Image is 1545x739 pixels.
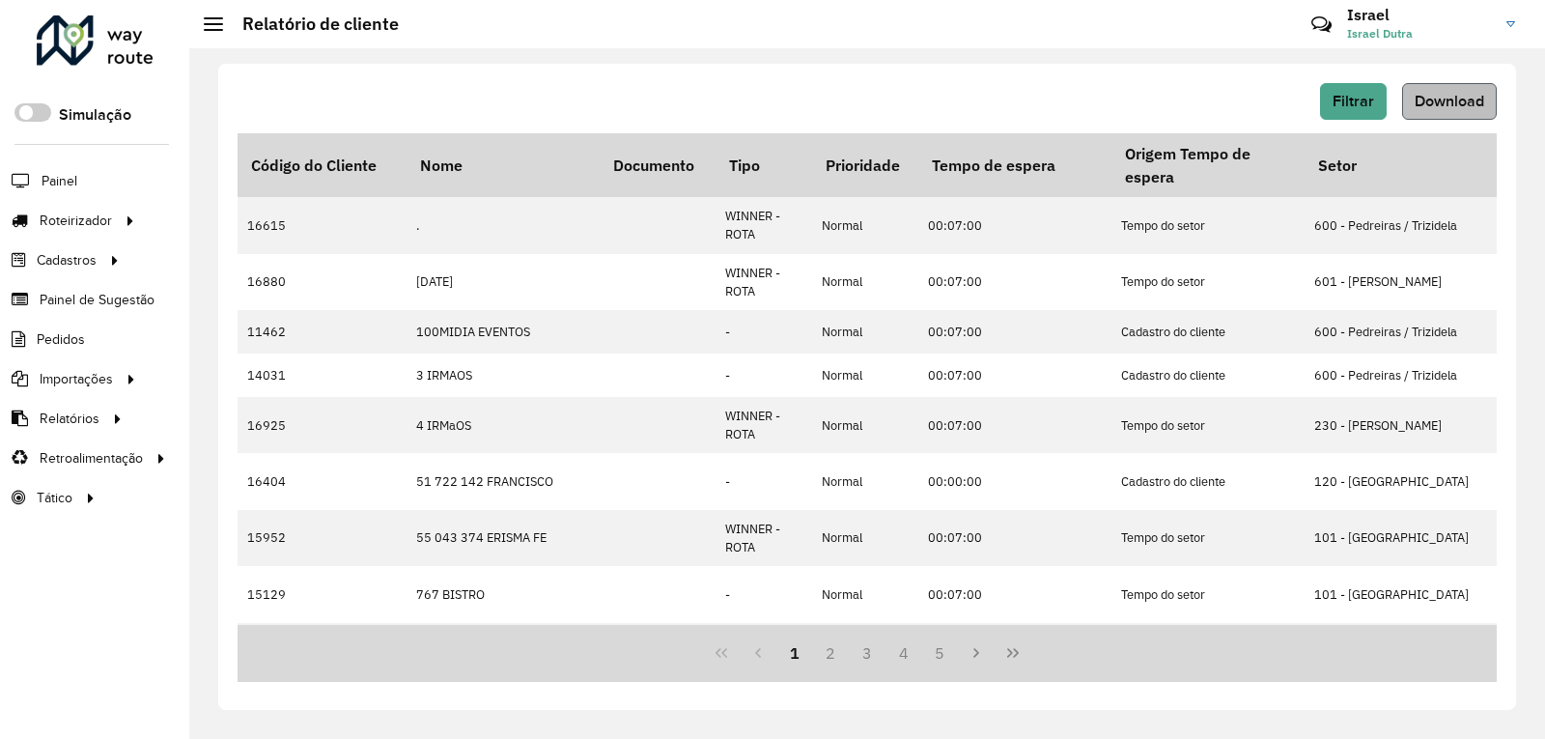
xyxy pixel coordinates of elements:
th: Tempo de espera [918,133,1111,197]
td: Tempo do setor [1111,397,1305,453]
th: Prioridade [812,133,918,197]
td: 00:07:00 [918,566,1111,622]
td: 3 IRMAOS [407,354,600,397]
td: 11462 [238,310,407,354]
td: 00:07:00 [918,397,1111,453]
td: 00:07:00 [918,623,1111,679]
h3: Israel [1347,6,1492,24]
td: 4 IRMaOS [407,397,600,453]
td: . [407,197,600,253]
button: 2 [812,635,849,671]
td: Cadastro do cliente [1111,354,1305,397]
td: Normal [812,510,918,566]
td: Normal [812,623,918,679]
td: WINNER - ROTA [716,510,812,566]
td: - [716,310,812,354]
td: 102 - Bacabal Frio Bom [1305,623,1498,679]
td: 00:00:00 [918,453,1111,509]
td: Cadastro do cliente [1111,453,1305,509]
th: Código do Cliente [238,133,407,197]
td: Normal [812,310,918,354]
td: 14031 [238,354,407,397]
td: 101 - [GEOGRAPHIC_DATA] [1305,566,1498,622]
td: WINNER - ROTA [716,197,812,253]
td: Cadastro do cliente [1111,310,1305,354]
label: Simulação [59,103,131,127]
button: Download [1402,83,1497,120]
td: A.H ESTACaO LANCHES [407,623,600,679]
span: Tático [37,488,72,508]
td: 15952 [238,510,407,566]
td: Normal [812,197,918,253]
td: 00:07:00 [918,510,1111,566]
th: Tipo [716,133,812,197]
td: 51 722 142 FRANCISCO [407,453,600,509]
span: Painel [42,171,77,191]
td: 100MIDIA EVENTOS [407,310,600,354]
th: Nome [407,133,600,197]
span: Download [1415,93,1484,109]
button: 5 [922,635,959,671]
td: 600 - Pedreiras / Trizidela [1305,197,1498,253]
button: 1 [776,635,813,671]
td: [DATE] [407,254,600,310]
td: 230 - [PERSON_NAME] [1305,397,1498,453]
td: 16925 [238,397,407,453]
span: Roteirizador [40,211,112,231]
th: Setor [1305,133,1498,197]
td: 600 - Pedreiras / Trizidela [1305,354,1498,397]
a: Contato Rápido [1301,4,1342,45]
td: 00:07:00 [918,310,1111,354]
td: 600 - Pedreiras / Trizidela [1305,310,1498,354]
td: Tempo do setor [1111,623,1305,679]
button: 4 [885,635,922,671]
button: 3 [849,635,885,671]
td: 00:07:00 [918,254,1111,310]
span: Painel de Sugestão [40,290,154,310]
span: Relatórios [40,409,99,429]
td: - [716,453,812,509]
td: Normal [812,453,918,509]
td: - [716,354,812,397]
td: 120 - [GEOGRAPHIC_DATA] [1305,453,1498,509]
span: Pedidos [37,329,85,350]
button: Next Page [958,635,995,671]
button: Filtrar [1320,83,1387,120]
td: 767 BISTRO [407,566,600,622]
td: Tempo do setor [1111,197,1305,253]
td: Tempo do setor [1111,254,1305,310]
span: Cadastros [37,250,97,270]
td: 55 043 374 ERISMA FE [407,510,600,566]
td: 16880 [238,254,407,310]
td: 15408 [238,623,407,679]
button: Last Page [995,635,1031,671]
span: Retroalimentação [40,448,143,469]
span: Importações [40,369,113,389]
span: Filtrar [1333,93,1374,109]
th: Origem Tempo de espera [1111,133,1305,197]
td: WINNER - ROTA [716,623,812,679]
td: Tempo do setor [1111,566,1305,622]
td: 00:07:00 [918,354,1111,397]
span: Israel Dutra [1347,25,1492,43]
td: 101 - [GEOGRAPHIC_DATA] [1305,510,1498,566]
td: 601 - [PERSON_NAME] [1305,254,1498,310]
td: 00:07:00 [918,197,1111,253]
td: 15129 [238,566,407,622]
td: WINNER - ROTA [716,254,812,310]
td: - [716,566,812,622]
td: 16615 [238,197,407,253]
td: Normal [812,254,918,310]
td: WINNER - ROTA [716,397,812,453]
th: Documento [600,133,716,197]
h2: Relatório de cliente [223,14,399,35]
td: Normal [812,397,918,453]
td: Tempo do setor [1111,510,1305,566]
td: Normal [812,354,918,397]
td: Normal [812,566,918,622]
td: 16404 [238,453,407,509]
